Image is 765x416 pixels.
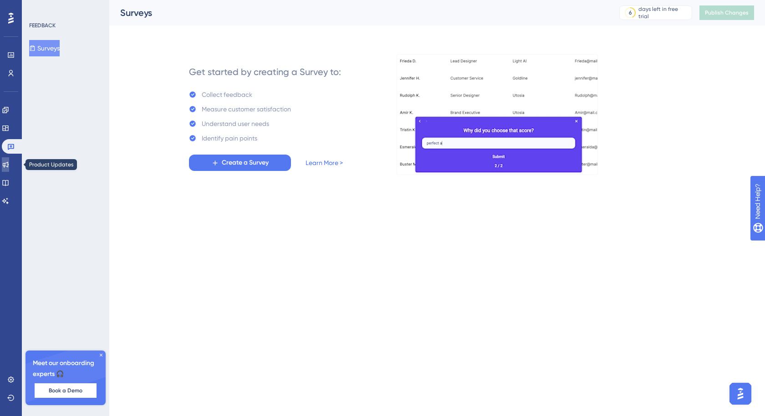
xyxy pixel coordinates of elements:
[705,9,749,16] span: Publish Changes
[202,104,291,115] div: Measure customer satisfaction
[202,133,257,144] div: Identify pain points
[189,155,291,171] button: Create a Survey
[49,387,82,394] span: Book a Demo
[397,54,598,175] img: b81bf5b5c10d0e3e90f664060979471a.gif
[21,2,57,13] span: Need Help?
[629,9,632,16] div: 6
[727,380,754,407] iframe: UserGuiding AI Assistant Launcher
[33,358,98,380] span: Meet our onboarding experts 🎧
[29,22,56,29] div: FEEDBACK
[202,118,269,129] div: Understand user needs
[202,89,252,100] div: Collect feedback
[189,65,341,78] div: Get started by creating a Survey to:
[120,6,597,19] div: Surveys
[638,5,689,20] div: days left in free trial
[222,157,269,168] span: Create a Survey
[35,383,97,398] button: Book a Demo
[306,157,343,168] a: Learn More >
[29,40,60,56] button: Surveys
[699,5,754,20] button: Publish Changes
